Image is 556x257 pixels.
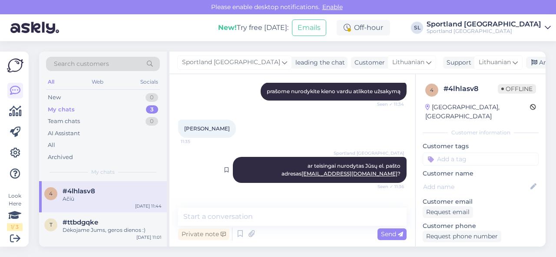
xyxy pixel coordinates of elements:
span: Sportland [GEOGRAPHIC_DATA] [182,58,280,67]
span: Enable [320,3,345,11]
span: My chats [91,168,115,176]
button: Emails [292,20,326,36]
span: Search customers [54,59,109,68]
b: New! [218,23,237,32]
span: [PERSON_NAME] [184,125,230,132]
span: ar teisingai nurodytas Jūsų el. pašto adresas ? [281,163,402,177]
span: Seen ✓ 11:34 [371,101,404,107]
span: t [50,221,53,228]
div: Try free [DATE]: [218,23,288,33]
span: 4 [430,87,434,93]
span: Sportland [GEOGRAPHIC_DATA] [334,150,404,156]
span: Lithuanian [392,58,424,67]
div: My chats [48,105,75,114]
div: Support [443,58,471,67]
div: Team chats [48,117,80,126]
div: Socials [139,76,160,88]
input: Add name [423,182,529,192]
div: Private note [178,228,229,240]
div: # 4lhlasv8 [443,84,498,94]
div: [DATE] 11:44 [135,203,162,209]
img: Askly Logo [7,59,23,72]
div: SL [411,22,423,34]
div: 0 [146,93,158,102]
div: AI Assistant [48,129,80,138]
div: Archived [48,153,73,162]
span: #4lhlasv8 [63,187,95,195]
div: [GEOGRAPHIC_DATA], [GEOGRAPHIC_DATA] [425,103,530,121]
input: Add a tag [423,153,539,166]
span: prašome nurodykite kieno vardu atlikote užsakymą [267,88,400,94]
div: Off-hour [337,20,390,36]
div: Customer information [423,129,539,137]
p: Customer email [423,197,539,206]
div: [DATE] 11:01 [136,234,162,241]
a: Sportland [GEOGRAPHIC_DATA]Sportland [GEOGRAPHIC_DATA] [427,21,551,35]
div: Web [90,76,105,88]
div: Sportland [GEOGRAPHIC_DATA] [427,28,541,35]
div: 1 / 3 [7,223,23,231]
span: Send [381,230,403,238]
div: Look Here [7,192,23,231]
p: Customer phone [423,221,539,231]
div: leading the chat [292,58,345,67]
a: [EMAIL_ADDRESS][DOMAIN_NAME] [301,170,397,177]
span: Lithuanian [479,58,511,67]
p: Customer tags [423,142,539,151]
div: New [48,93,61,102]
span: 11:35 [181,138,213,145]
div: 0 [146,117,158,126]
div: Dėkojame Jums, geros dienos :) [63,226,162,234]
span: Seen ✓ 11:36 [371,183,404,190]
div: Ačiū [63,195,162,203]
div: Request email [423,206,473,218]
span: 4 [49,190,53,197]
div: All [48,141,55,150]
span: #ttbdgqke [63,218,98,226]
p: Customer name [423,169,539,178]
p: Visited pages [423,246,539,255]
div: All [46,76,56,88]
div: Customer [351,58,385,67]
div: 3 [146,105,158,114]
div: Sportland [GEOGRAPHIC_DATA] [427,21,541,28]
div: Request phone number [423,231,501,242]
span: Offline [498,84,536,94]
